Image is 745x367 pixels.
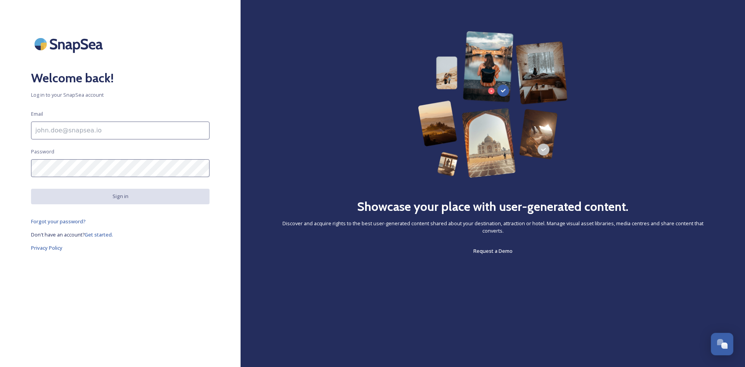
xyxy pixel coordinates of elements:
[711,333,733,355] button: Open Chat
[357,197,629,216] h2: Showcase your place with user-generated content.
[31,243,210,252] a: Privacy Policy
[31,122,210,139] input: john.doe@snapsea.io
[272,220,714,235] span: Discover and acquire rights to the best user-generated content shared about your destination, att...
[418,31,568,178] img: 63b42ca75bacad526042e722_Group%20154-p-800.png
[31,148,54,155] span: Password
[31,244,62,251] span: Privacy Policy
[473,246,513,256] a: Request a Demo
[31,91,210,99] span: Log in to your SnapSea account
[31,230,210,239] a: Don't have an account?Get started.
[31,218,86,225] span: Forgot your password?
[31,110,43,118] span: Email
[31,217,210,226] a: Forgot your password?
[31,231,85,238] span: Don't have an account?
[31,31,109,57] img: SnapSea Logo
[31,69,210,87] h2: Welcome back!
[31,189,210,204] button: Sign in
[85,231,113,238] span: Get started.
[473,247,513,254] span: Request a Demo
